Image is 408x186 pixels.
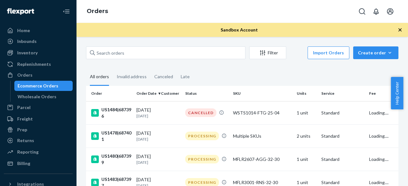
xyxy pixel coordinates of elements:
[17,127,27,133] div: Prep
[136,136,156,142] p: [DATE]
[86,46,245,59] input: Search orders
[4,147,73,157] a: Reporting
[294,101,319,124] td: 1 unit
[7,8,34,15] img: Flexport logo
[384,5,397,18] button: Open account menu
[14,81,73,91] a: Ecommerce Orders
[82,2,113,21] ol: breadcrumbs
[321,179,364,186] p: Standard
[91,107,131,119] div: US1484|687396
[185,108,216,117] div: CANCELLED
[4,70,73,80] a: Orders
[14,92,73,102] a: Wholesale Orders
[18,83,58,89] div: Ecommerce Orders
[183,86,230,101] th: Status
[136,107,156,119] div: [DATE]
[391,77,403,109] button: Help Center
[91,130,131,142] div: US1478|687401
[233,179,292,186] div: MFLR3001-RNS-32-30
[4,48,73,58] a: Inventory
[17,149,39,155] div: Reporting
[86,86,134,101] th: Order
[294,148,319,171] td: 1 unit
[370,5,382,18] button: Open notifications
[249,46,286,59] button: Filter
[4,158,73,169] a: Billing
[4,135,73,146] a: Returns
[353,46,398,59] button: Create order
[17,72,33,78] div: Orders
[17,160,30,167] div: Billing
[17,116,33,122] div: Freight
[367,124,405,148] td: Loading....
[321,133,364,139] p: Standard
[294,124,319,148] td: 2 units
[136,113,156,119] p: [DATE]
[4,36,73,46] a: Inbounds
[136,153,156,165] div: [DATE]
[181,68,190,85] div: Late
[4,125,73,135] a: Prep
[161,91,180,96] div: Customer
[18,93,56,100] div: Wholesale Orders
[233,110,292,116] div: WSTS1014-FTG-25-04
[91,153,131,166] div: US1480|687399
[367,101,405,124] td: Loading....
[321,110,364,116] p: Standard
[250,50,286,56] div: Filter
[358,50,394,56] div: Create order
[367,148,405,171] td: Loading....
[356,5,368,18] button: Open Search Box
[136,160,156,165] p: [DATE]
[17,27,30,34] div: Home
[17,104,31,111] div: Parcel
[134,86,158,101] th: Order Date
[4,25,73,36] a: Home
[185,155,219,163] div: PROCESSING
[17,61,51,67] div: Replenishments
[60,5,73,18] button: Close Navigation
[117,68,147,85] div: Invalid address
[233,156,292,162] div: MFLR2607-AGG-32-30
[321,156,364,162] p: Standard
[221,27,258,32] span: Sandbox Account
[17,38,37,45] div: Inbounds
[4,114,73,124] a: Freight
[17,50,38,56] div: Inventory
[230,86,294,101] th: SKU
[294,86,319,101] th: Units
[319,86,367,101] th: Service
[230,124,294,148] td: Multiple SKUs
[4,59,73,69] a: Replenishments
[17,137,34,144] div: Returns
[308,46,349,59] button: Import Orders
[90,68,109,86] div: All orders
[4,102,73,113] a: Parcel
[136,130,156,142] div: [DATE]
[367,86,405,101] th: Fee
[87,8,108,15] a: Orders
[154,68,173,85] div: Canceled
[185,132,219,140] div: PROCESSING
